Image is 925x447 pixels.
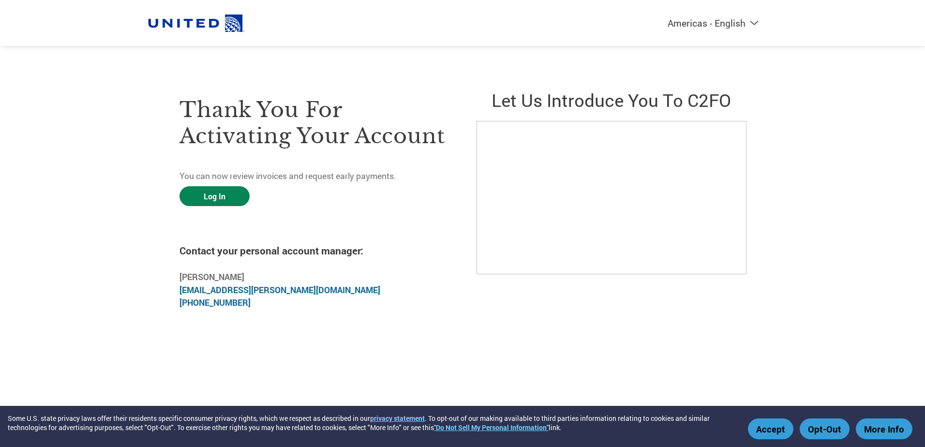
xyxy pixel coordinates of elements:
[179,97,448,149] h3: Thank you for activating your account
[179,170,448,182] p: You can now review invoices and request early payments.
[179,186,250,206] a: Log In
[8,414,743,432] div: Some U.S. state privacy laws offer their residents specific consumer privacy rights, which we res...
[179,297,251,308] a: [PHONE_NUMBER]
[748,418,793,439] button: Accept
[477,121,746,274] iframe: C2FO Introduction Video
[179,271,244,283] b: [PERSON_NAME]
[434,423,549,432] a: "Do Not Sell My Personal Information"
[148,10,245,36] img: United Airlines
[477,88,746,112] h2: Let us introduce you to C2FO
[856,418,912,439] button: More Info
[370,414,425,423] a: privacy statement
[179,244,448,257] h4: Contact your personal account manager:
[179,284,380,296] a: [EMAIL_ADDRESS][PERSON_NAME][DOMAIN_NAME]
[800,418,850,439] button: Opt-Out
